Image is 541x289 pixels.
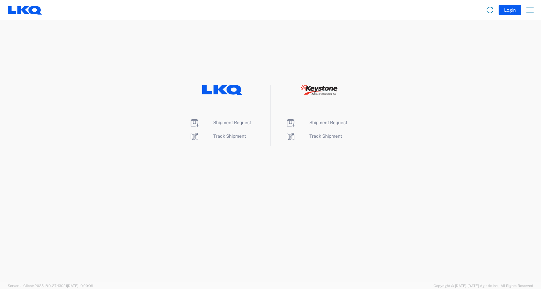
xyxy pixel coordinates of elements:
[285,134,342,139] a: Track Shipment
[8,284,20,288] span: Server: -
[213,134,246,139] span: Track Shipment
[23,284,93,288] span: Client: 2025.18.0-27d3021
[434,283,533,289] span: Copyright © [DATE]-[DATE] Agistix Inc., All Rights Reserved
[499,5,521,15] button: Login
[67,284,93,288] span: [DATE] 10:20:09
[213,120,251,125] span: Shipment Request
[285,120,347,125] a: Shipment Request
[309,120,347,125] span: Shipment Request
[189,134,246,139] a: Track Shipment
[189,120,251,125] a: Shipment Request
[309,134,342,139] span: Track Shipment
